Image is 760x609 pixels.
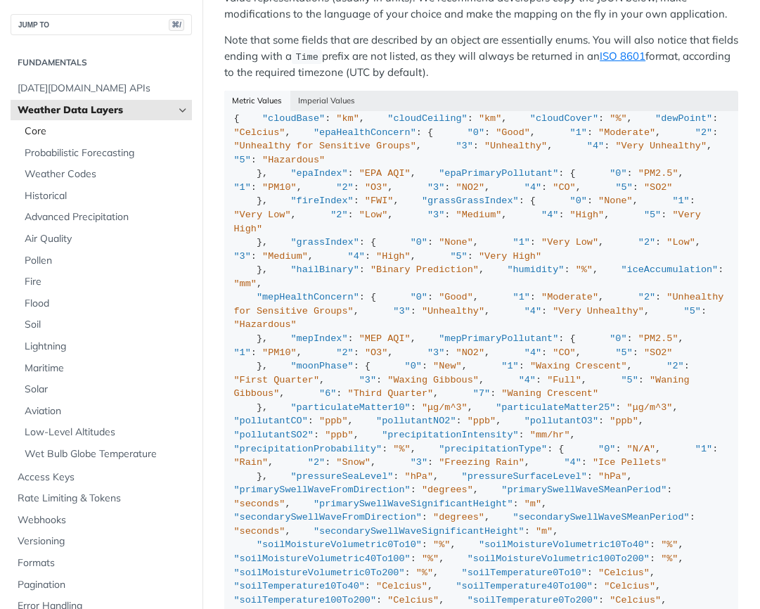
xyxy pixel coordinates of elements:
[234,568,405,578] span: "soilMoistureVolumetric0To200"
[169,19,184,31] span: ⌘/
[177,105,188,116] button: Hide subpages for Weather Data Layers
[524,416,598,426] span: "pollutantO3"
[553,182,575,193] span: "CO"
[439,168,558,179] span: "epaPrimaryPollutant"
[291,402,411,413] span: "particulateMatter10"
[336,113,359,124] span: "km"
[553,306,644,316] span: "Very Unhealthy"
[570,210,605,220] span: "High"
[18,401,192,422] a: Aviation
[18,422,192,443] a: Low-Level Altitudes
[501,388,598,399] span: "Waning Crescent"
[600,49,645,63] a: ISO 8601
[411,292,427,302] span: "0"
[365,195,394,206] span: "FWI"
[234,210,707,234] span: "Very High"
[234,251,251,262] span: "3"
[638,237,655,248] span: "2"
[553,347,575,358] span: "CO"
[405,471,434,482] span: "hPa"
[11,78,192,99] a: [DATE][DOMAIN_NAME] APIs
[593,457,666,468] span: "Ice Pellets"
[382,430,518,440] span: "precipitationIntensity"
[621,375,638,385] span: "5"
[25,340,188,354] span: Lightning
[598,471,627,482] span: "hPa"
[376,581,427,591] span: "Celcius"
[439,444,547,454] span: "precipitationType"
[405,361,422,371] span: "0"
[234,292,730,316] span: "Unhealthy for Sensitive Groups"
[336,347,353,358] span: "2"
[234,182,251,193] span: "1"
[479,539,650,550] span: "soilMoistureVolumetric10To40"
[359,333,411,344] span: "MEP AQI"
[234,416,308,426] span: "pollutantCO"
[427,210,444,220] span: "3"
[314,127,416,138] span: "epaHealthConcern"
[18,207,192,228] a: Advanced Precipitation
[411,237,427,248] span: "0"
[524,499,541,509] span: "m"
[234,278,257,289] span: "mm"
[576,264,593,275] span: "%"
[439,292,473,302] span: "Good"
[456,182,485,193] span: "NO2"
[638,292,655,302] span: "2"
[376,251,411,262] span: "High"
[644,347,673,358] span: "SO2"
[234,526,285,537] span: "seconds"
[25,146,188,160] span: Probabilistic Forecasting
[234,127,285,138] span: "Celcius"
[359,210,388,220] span: "Low"
[234,347,251,358] span: "1"
[598,568,650,578] span: "Celcius"
[18,358,192,379] a: Maritime
[610,168,626,179] span: "0"
[422,306,484,316] span: "Unhealthy"
[536,526,553,537] span: "m"
[547,375,581,385] span: "Full"
[513,292,530,302] span: "1"
[18,121,192,142] a: Core
[371,264,479,275] span: "Binary Prediction"
[598,195,633,206] span: "None"
[25,124,188,139] span: Core
[661,539,678,550] span: "%"
[376,416,456,426] span: "pollutantNO2"
[25,210,188,224] span: Advanced Precipitation
[513,512,690,523] span: "secondarySwellWaveSMeanPeriod"
[365,182,387,193] span: "O3"
[530,113,598,124] span: "cloudCover"
[262,251,308,262] span: "Medium"
[18,578,188,592] span: Pagination
[25,254,188,268] span: Pollen
[456,141,472,151] span: "3"
[359,375,376,385] span: "3"
[610,595,661,605] span: "Celcius"
[330,210,347,220] span: "2"
[393,306,410,316] span: "3"
[234,581,365,591] span: "soilTemperature10To40"
[291,333,348,344] span: "mepIndex"
[468,127,484,138] span: "0"
[433,539,450,550] span: "%"
[610,113,626,124] span: "%"
[25,275,188,289] span: Fire
[695,444,712,454] span: "1"
[479,113,501,124] span: "km"
[615,141,707,151] span: "Very Unhealthy"
[496,402,615,413] span: "particulateMatter25"
[234,319,297,330] span: "Hazardous"
[11,14,192,35] button: JUMP TO⌘/
[666,237,695,248] span: "Low"
[18,250,192,271] a: Pollen
[319,416,348,426] span: "ppb"
[308,457,325,468] span: "2"
[422,485,473,495] span: "degrees"
[11,510,192,531] a: Webhooks
[427,347,444,358] span: "3"
[598,127,655,138] span: "Moderate"
[18,164,192,185] a: Weather Codes
[456,581,593,591] span: "soilTemperature40To100"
